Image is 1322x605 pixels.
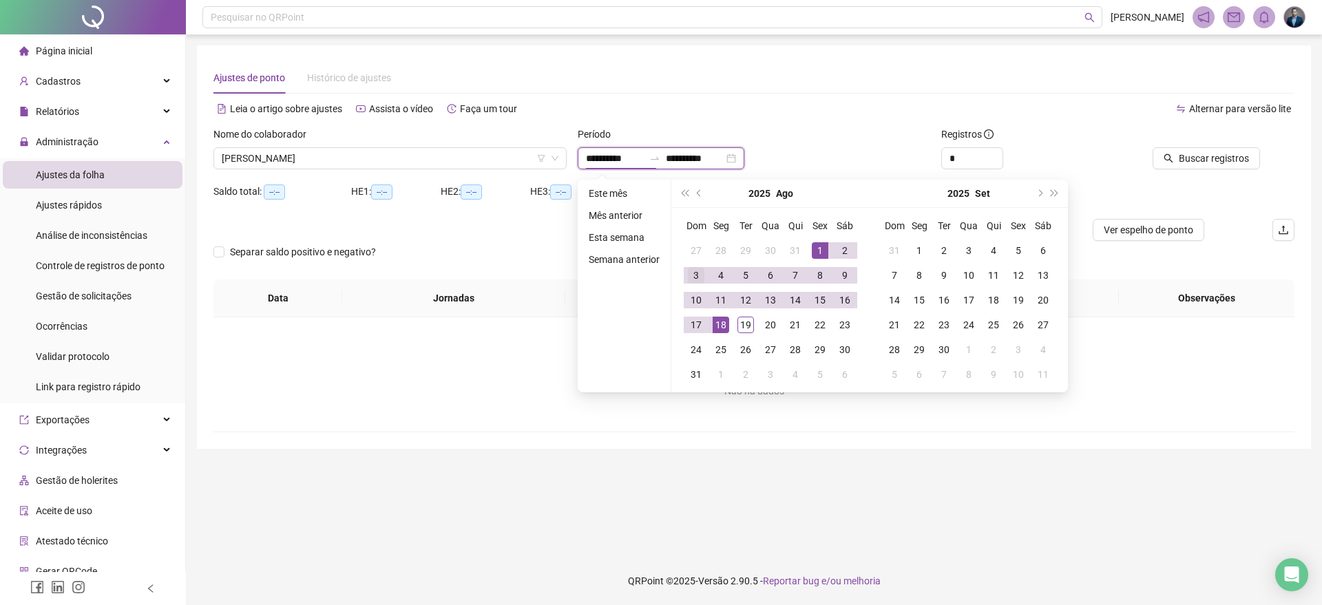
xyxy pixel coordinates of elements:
[1035,317,1051,333] div: 27
[213,184,351,200] div: Saldo total:
[1164,153,1173,163] span: search
[36,321,87,332] span: Ocorrências
[1010,317,1027,333] div: 26
[713,242,729,259] div: 28
[783,213,808,238] th: Qui
[783,337,808,362] td: 2025-08-28
[832,288,857,312] td: 2025-08-16
[932,238,956,263] td: 2025-09-02
[737,366,754,383] div: 2
[1006,337,1031,362] td: 2025-10-03
[936,292,952,308] div: 16
[808,213,832,238] th: Sex
[19,445,29,455] span: sync
[351,184,441,200] div: HE 1:
[985,317,1002,333] div: 25
[1084,12,1095,23] span: search
[907,362,932,387] td: 2025-10-06
[1130,290,1283,306] span: Observações
[684,312,709,337] td: 2025-08-17
[684,213,709,238] th: Dom
[1278,224,1289,235] span: upload
[911,341,927,358] div: 29
[911,317,927,333] div: 22
[907,213,932,238] th: Seg
[981,312,1006,337] td: 2025-09-25
[688,267,704,284] div: 3
[956,213,981,238] th: Qua
[882,288,907,312] td: 2025-09-14
[975,180,990,207] button: month panel
[709,362,733,387] td: 2025-09-01
[36,505,92,516] span: Aceite de uso
[36,200,102,211] span: Ajustes rápidos
[783,312,808,337] td: 2025-08-21
[1010,267,1027,284] div: 12
[762,242,779,259] div: 30
[36,566,97,577] span: Gerar QRCode
[1010,341,1027,358] div: 3
[369,103,433,114] span: Assista o vídeo
[230,103,342,114] span: Leia o artigo sobre ajustes
[1189,103,1291,114] span: Alternar para versão lite
[342,279,565,317] th: Jornadas
[649,153,660,164] span: to
[956,288,981,312] td: 2025-09-17
[709,263,733,288] td: 2025-08-04
[583,207,665,224] li: Mês anterior
[886,292,903,308] div: 14
[1179,151,1249,166] span: Buscar registros
[684,263,709,288] td: 2025-08-03
[1035,341,1051,358] div: 4
[812,267,828,284] div: 8
[808,288,832,312] td: 2025-08-15
[530,184,620,200] div: HE 3:
[961,242,977,259] div: 3
[837,267,853,284] div: 9
[758,337,783,362] td: 2025-08-27
[737,317,754,333] div: 19
[733,288,758,312] td: 2025-08-12
[1006,263,1031,288] td: 2025-09-12
[961,292,977,308] div: 17
[985,366,1002,383] div: 9
[787,366,804,383] div: 4
[213,279,342,317] th: Data
[19,506,29,516] span: audit
[36,445,87,456] span: Integrações
[932,288,956,312] td: 2025-09-16
[787,292,804,308] div: 14
[837,366,853,383] div: 6
[733,213,758,238] th: Ter
[886,242,903,259] div: 31
[224,244,381,259] span: Separar saldo positivo e negativo?
[19,76,29,86] span: user-add
[947,180,969,207] button: year panel
[837,242,853,259] div: 2
[36,475,118,486] span: Gestão de holerites
[1031,180,1047,207] button: next-year
[783,263,808,288] td: 2025-08-07
[1010,366,1027,383] div: 10
[886,267,903,284] div: 7
[787,317,804,333] div: 21
[932,213,956,238] th: Ter
[882,263,907,288] td: 2025-09-07
[537,154,545,162] span: filter
[19,566,29,576] span: qrcode
[808,362,832,387] td: 2025-09-05
[1006,288,1031,312] td: 2025-09-19
[758,362,783,387] td: 2025-09-03
[1284,7,1305,28] img: 74804
[709,213,733,238] th: Seg
[713,267,729,284] div: 4
[787,341,804,358] div: 28
[356,104,366,114] span: youtube
[936,341,952,358] div: 30
[981,288,1006,312] td: 2025-09-18
[36,76,81,87] span: Cadastros
[758,263,783,288] td: 2025-08-06
[808,238,832,263] td: 2025-08-01
[936,366,952,383] div: 7
[985,341,1002,358] div: 2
